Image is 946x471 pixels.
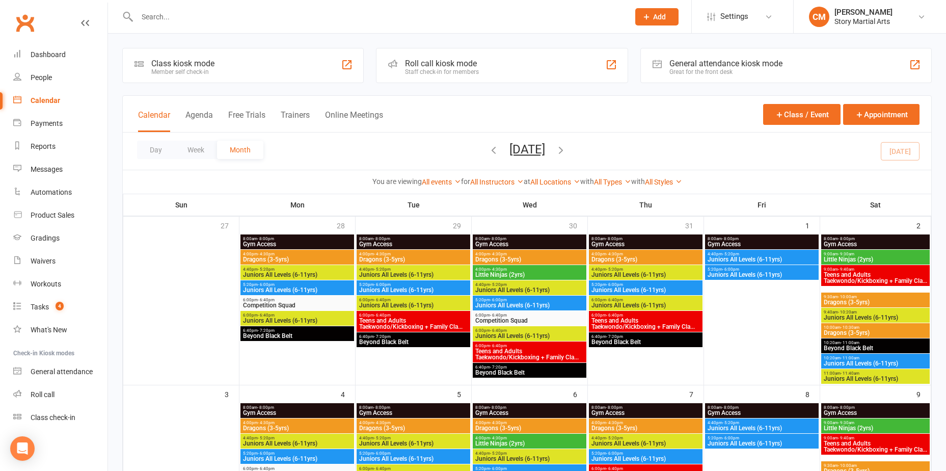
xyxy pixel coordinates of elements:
[475,348,584,360] span: Teens and Adults Taekwondo/Kickboxing + Family Cla...
[475,440,584,447] span: Little Ninjas (2yrs)
[809,7,829,27] div: CM
[805,385,820,402] div: 8
[606,405,623,410] span: - 8:00pm
[823,252,928,256] span: 9:00am
[359,436,468,440] span: 4:40pm
[13,250,107,273] a: Waivers
[405,68,479,75] div: Staff check-in for members
[31,142,56,150] div: Reports
[591,466,700,471] span: 6:00pm
[591,425,700,431] span: Dragons (3-5yrs)
[823,360,928,367] span: Juniors All Levels (6-11yrs)
[475,451,584,456] span: 4:40pm
[258,328,275,333] span: - 7:20pm
[31,326,67,334] div: What's New
[823,237,928,241] span: 8:00am
[242,456,352,462] span: Juniors All Levels (6-11yrs)
[359,410,468,416] span: Gym Access
[823,256,928,263] span: Little Ninjas (2yrs)
[490,466,507,471] span: - 6:00pm
[591,287,700,293] span: Juniors All Levels (6-11yrs)
[490,344,507,348] span: - 6:40pm
[242,252,352,256] span: 4:00pm
[461,177,470,186] strong: for
[221,217,239,233] div: 27
[374,451,391,456] span: - 6:00pm
[13,227,107,250] a: Gradings
[228,110,265,132] button: Free Trials
[242,298,352,302] span: 6:00pm
[490,451,507,456] span: - 5:20pm
[475,456,584,462] span: Juniors All Levels (6-11yrs)
[374,334,391,339] span: - 7:20pm
[31,257,56,265] div: Waivers
[685,217,704,233] div: 31
[242,241,352,247] span: Gym Access
[258,282,275,287] span: - 6:00pm
[281,110,310,132] button: Trainers
[689,385,704,402] div: 7
[422,178,461,186] a: All events
[823,405,928,410] span: 8:00am
[591,421,700,425] span: 4:00pm
[838,267,854,272] span: - 9:40am
[13,204,107,227] a: Product Sales
[31,234,60,242] div: Gradings
[722,421,739,425] span: - 5:20pm
[374,466,391,471] span: - 6:40pm
[722,436,739,440] span: - 6:00pm
[242,282,352,287] span: 5:20pm
[591,237,700,241] span: 8:00am
[475,333,584,339] span: Juniors All Levels (6-11yrs)
[13,406,107,429] a: Class kiosk mode
[31,119,63,127] div: Payments
[591,252,700,256] span: 4:00pm
[838,421,854,425] span: - 9:30am
[341,385,355,402] div: 4
[838,237,855,241] span: - 8:00pm
[359,466,468,471] span: 6:00pm
[669,68,782,75] div: Great for the front desk
[242,466,352,471] span: 6:00pm
[359,451,468,456] span: 5:20pm
[242,328,352,333] span: 6:40pm
[490,328,507,333] span: - 6:40pm
[359,313,468,318] span: 6:00pm
[490,282,507,287] span: - 5:20pm
[834,8,893,17] div: [PERSON_NAME]
[359,241,468,247] span: Gym Access
[374,436,391,440] span: - 5:20pm
[707,267,817,272] span: 5:20pm
[475,318,584,324] span: Competition Squad
[606,282,623,287] span: - 6:00pm
[258,252,275,256] span: - 4:30pm
[841,371,859,376] span: - 11:40am
[591,339,700,345] span: Beyond Black Belt
[591,410,700,416] span: Gym Access
[31,73,52,82] div: People
[707,440,817,447] span: Juniors All Levels (6-11yrs)
[823,425,928,431] span: Little Ninjas (2yrs)
[490,365,507,370] span: - 7:20pm
[490,313,507,318] span: - 6:40pm
[707,256,817,263] span: Juniors All Levels (6-11yrs)
[722,252,739,256] span: - 5:20pm
[722,405,739,410] span: - 8:00pm
[823,267,928,272] span: 9:00am
[359,256,468,263] span: Dragons (3-5yrs)
[591,282,700,287] span: 5:20pm
[225,385,239,402] div: 3
[841,356,859,360] span: - 11:00am
[669,59,782,68] div: General attendance kiosk mode
[337,217,355,233] div: 28
[490,421,507,425] span: - 4:30pm
[475,370,584,376] span: Beyond Black Belt
[258,451,275,456] span: - 6:00pm
[13,181,107,204] a: Automations
[31,211,74,219] div: Product Sales
[359,318,468,330] span: Teens and Adults Taekwondo/Kickboxing + Family Cla...
[606,298,623,302] span: - 6:40pm
[475,328,584,333] span: 6:00pm
[31,280,61,288] div: Workouts
[707,252,817,256] span: 4:40pm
